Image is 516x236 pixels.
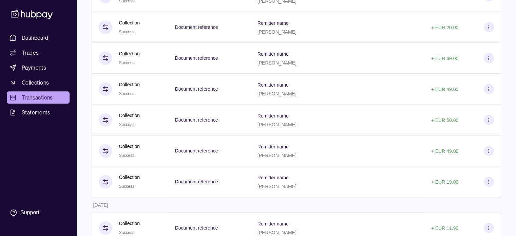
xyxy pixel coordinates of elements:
a: Trades [7,47,70,59]
p: Collection [119,50,140,57]
p: + EUR 20.00 [431,25,458,30]
p: Remitter name [257,51,289,57]
span: Transactions [22,93,53,102]
p: + EUR 19.00 [431,179,458,185]
span: Success [119,184,134,189]
p: Remitter name [257,20,289,26]
p: Document reference [175,225,218,231]
a: Statements [7,106,70,119]
p: + EUR 49.00 [431,56,458,61]
p: [PERSON_NAME] [257,184,297,189]
p: Collection [119,143,140,150]
p: Remitter name [257,221,289,226]
div: Support [20,209,39,216]
p: Document reference [175,117,218,123]
p: Collection [119,81,140,88]
span: Payments [22,63,46,72]
p: + EUR 11.90 [431,225,458,231]
p: Remitter name [257,144,289,149]
span: Collections [22,78,49,87]
p: Collection [119,112,140,119]
p: [PERSON_NAME] [257,122,297,127]
p: Document reference [175,55,218,61]
p: + EUR 49.00 [431,148,458,154]
a: Dashboard [7,32,70,44]
p: Collection [119,174,140,181]
p: Collection [119,220,140,227]
a: Collections [7,76,70,89]
span: Success [119,91,134,96]
p: Document reference [175,24,218,30]
p: [PERSON_NAME] [257,91,297,96]
p: + EUR 49.00 [431,87,458,92]
p: [PERSON_NAME] [257,29,297,35]
p: Document reference [175,86,218,92]
p: [DATE] [93,202,108,208]
a: Transactions [7,91,70,104]
span: Success [119,153,134,158]
p: [PERSON_NAME] [257,60,297,66]
span: Statements [22,108,50,116]
span: Trades [22,49,39,57]
span: Success [119,122,134,127]
p: Remitter name [257,82,289,88]
p: [PERSON_NAME] [257,153,297,158]
p: Document reference [175,148,218,153]
span: Success [119,30,134,34]
p: Document reference [175,179,218,184]
span: Success [119,230,134,235]
a: Payments [7,61,70,74]
a: Support [7,205,70,220]
span: Success [119,60,134,65]
p: Collection [119,19,140,26]
p: Remitter name [257,175,289,180]
p: Remitter name [257,113,289,119]
p: + EUR 50.00 [431,117,458,123]
p: [PERSON_NAME] [257,230,297,235]
span: Dashboard [22,34,49,42]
